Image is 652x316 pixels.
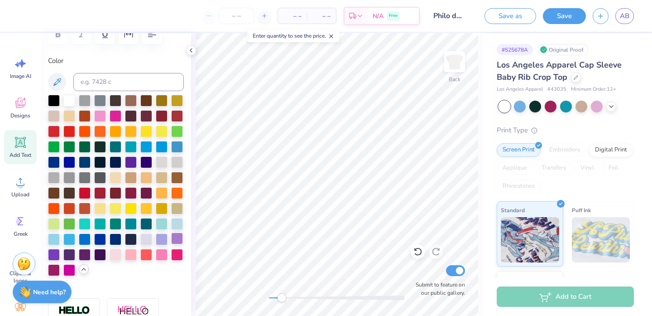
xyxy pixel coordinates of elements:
[446,53,464,71] img: Back
[33,288,66,297] strong: Need help?
[277,293,286,302] div: Accessibility label
[73,73,184,91] input: e.g. 7428 c
[219,8,254,24] input: – –
[497,44,533,55] div: # 525678A
[497,59,622,83] span: Los Angeles Apparel Cap Sleeve Baby Rib Crop Top
[603,161,624,175] div: Foil
[572,205,591,215] span: Puff Ink
[5,270,35,284] span: Clipart & logos
[575,161,600,175] div: Vinyl
[497,161,533,175] div: Applique
[389,13,398,19] span: Free
[543,8,586,24] button: Save
[536,161,572,175] div: Transfers
[497,86,543,93] span: Los Angeles Apparel
[572,217,630,263] img: Puff Ink
[411,281,465,297] label: Submit to feature on our public gallery.
[58,306,90,316] img: Stroke
[484,8,536,24] button: Save as
[427,7,471,25] input: Untitled Design
[48,56,184,66] label: Color
[248,29,340,42] div: Enter quantity to see the price.
[312,11,331,21] span: – –
[373,11,384,21] span: N/A
[572,275,625,285] span: Metallic & Glitter Ink
[543,143,586,157] div: Embroidery
[14,230,28,238] span: Greek
[501,217,559,263] img: Standard
[501,205,525,215] span: Standard
[497,180,541,193] div: Rhinestones
[10,112,30,119] span: Designs
[537,44,588,55] div: Original Proof
[501,275,523,285] span: Neon Ink
[283,11,302,21] span: – –
[615,8,634,24] a: AB
[449,75,460,83] div: Back
[10,73,31,80] span: Image AI
[620,11,629,21] span: AB
[11,191,29,198] span: Upload
[547,86,566,93] span: # 43035
[497,125,634,136] div: Print Type
[589,143,633,157] div: Digital Print
[10,151,31,159] span: Add Text
[497,143,541,157] div: Screen Print
[571,86,616,93] span: Minimum Order: 12 +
